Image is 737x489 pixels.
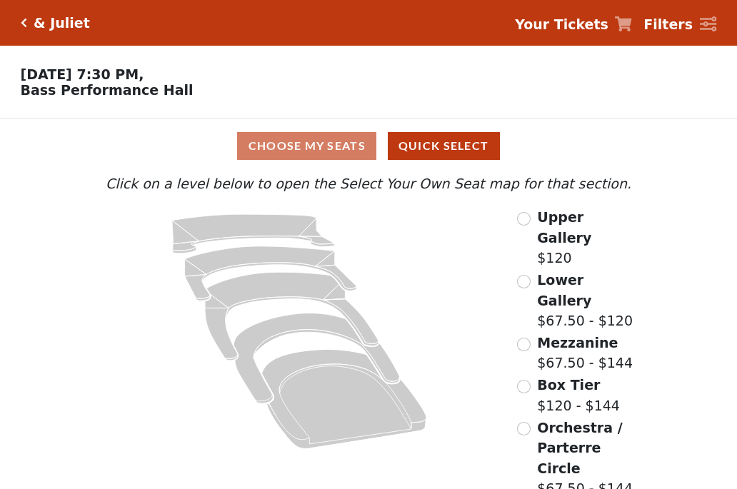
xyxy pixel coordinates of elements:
[34,15,90,31] h5: & Juliet
[21,18,27,28] a: Click here to go back to filters
[102,173,635,194] p: Click on a level below to open the Select Your Own Seat map for that section.
[185,246,357,301] path: Lower Gallery - Seats Available: 112
[515,16,608,32] strong: Your Tickets
[537,420,622,476] span: Orchestra / Parterre Circle
[537,333,633,373] label: $67.50 - $144
[537,209,591,246] span: Upper Gallery
[537,335,618,351] span: Mezzanine
[172,214,335,253] path: Upper Gallery - Seats Available: 163
[537,272,591,308] span: Lower Gallery
[515,14,632,35] a: Your Tickets
[537,270,635,331] label: $67.50 - $120
[643,16,693,32] strong: Filters
[643,14,716,35] a: Filters
[537,207,635,268] label: $120
[388,132,500,160] button: Quick Select
[262,350,427,449] path: Orchestra / Parterre Circle - Seats Available: 38
[537,375,620,415] label: $120 - $144
[537,377,600,393] span: Box Tier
